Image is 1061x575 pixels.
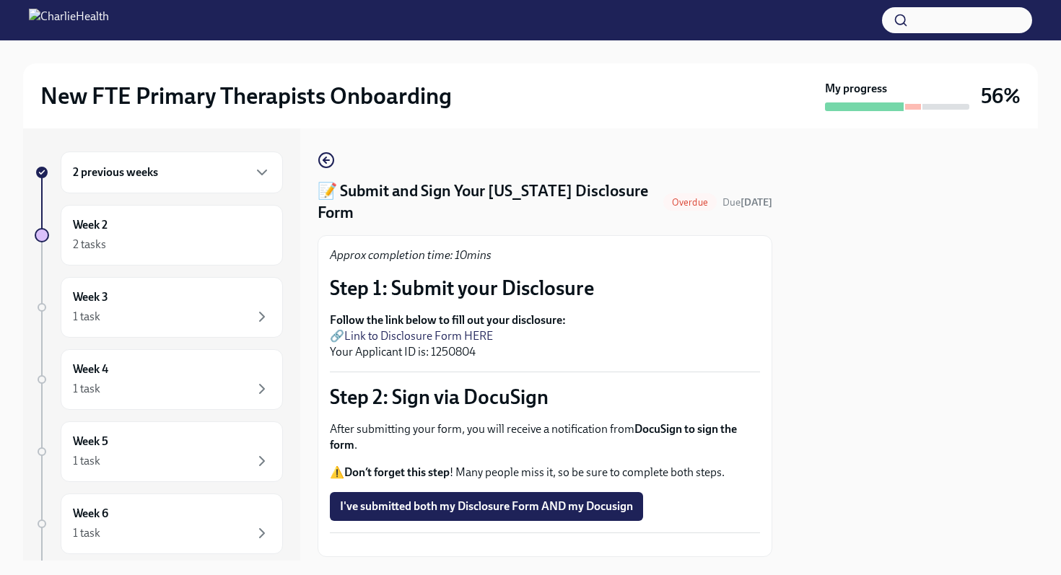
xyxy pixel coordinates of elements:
[330,492,643,521] button: I've submitted both my Disclosure Form AND my Docusign
[73,525,100,541] div: 1 task
[73,381,100,397] div: 1 task
[61,152,283,193] div: 2 previous weeks
[981,83,1021,109] h3: 56%
[663,197,717,208] span: Overdue
[73,453,100,469] div: 1 task
[318,180,658,224] h4: 📝 Submit and Sign Your [US_STATE] Disclosure Form
[330,384,760,410] p: Step 2: Sign via DocuSign
[35,277,283,338] a: Week 31 task
[741,196,772,209] strong: [DATE]
[35,205,283,265] a: Week 22 tasks
[73,289,108,305] h6: Week 3
[35,349,283,410] a: Week 41 task
[73,309,100,325] div: 1 task
[344,329,493,343] a: Link to Disclosure Form HERE
[73,434,108,449] h6: Week 5
[340,499,633,514] span: I've submitted both my Disclosure Form AND my Docusign
[35,421,283,482] a: Week 51 task
[330,275,760,301] p: Step 1: Submit your Disclosure
[825,81,887,97] strong: My progress
[73,164,158,180] h6: 2 previous weeks
[330,421,760,453] p: After submitting your form, you will receive a notification from .
[330,248,492,262] em: Approx completion time: 10mins
[722,196,772,209] span: Due
[73,217,108,233] h6: Week 2
[73,361,108,377] h6: Week 4
[40,82,452,110] h2: New FTE Primary Therapists Onboarding
[29,9,109,32] img: CharlieHealth
[73,237,106,253] div: 2 tasks
[330,465,760,480] p: ⚠️ ! Many people miss it, so be sure to complete both steps.
[73,506,108,522] h6: Week 6
[330,312,760,360] p: 🔗 Your Applicant ID is: 1250804
[330,313,566,327] strong: Follow the link below to fill out your disclosure:
[35,493,283,554] a: Week 61 task
[344,465,450,479] strong: Don’t forget this step
[722,196,772,209] span: September 12th, 2025 07:00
